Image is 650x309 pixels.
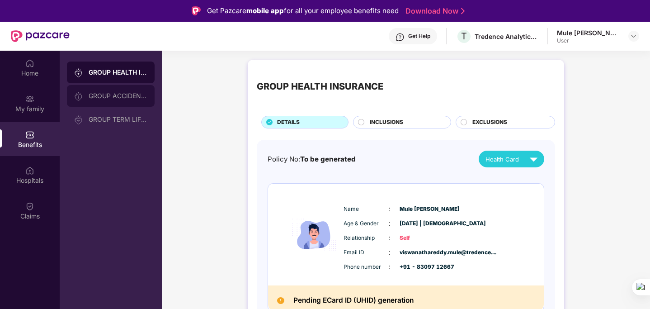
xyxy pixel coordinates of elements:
[277,118,300,127] span: DETAILS
[344,205,389,214] span: Name
[400,205,445,214] span: Mule [PERSON_NAME]
[74,92,83,101] img: svg+xml;base64,PHN2ZyB3aWR0aD0iMjAiIGhlaWdodD0iMjAiIHZpZXdCb3g9IjAgMCAyMCAyMCIgZmlsbD0ibm9uZSIgeG...
[557,29,620,37] div: Mule [PERSON_NAME]
[472,118,507,127] span: EXCLUSIONS
[408,33,430,40] div: Get Help
[370,118,403,127] span: INCLUSIONS
[11,30,70,42] img: New Pazcare Logo
[257,80,383,94] div: GROUP HEALTH INSURANCE
[389,233,391,243] span: :
[557,37,620,44] div: User
[25,130,34,139] img: svg+xml;base64,PHN2ZyBpZD0iQmVuZWZpdHMiIHhtbG5zPSJodHRwOi8vd3d3LnczLm9yZy8yMDAwL3N2ZyIgd2lkdGg9Ij...
[300,155,356,163] span: To be generated
[389,204,391,214] span: :
[89,92,147,100] div: GROUP ACCIDENTAL INSURANCE
[246,6,284,15] strong: mobile app
[25,59,34,68] img: svg+xml;base64,PHN2ZyBpZD0iSG9tZSIgeG1sbnM9Imh0dHA6Ly93d3cudzMub3JnLzIwMDAvc3ZnIiB3aWR0aD0iMjAiIG...
[475,32,538,41] div: Tredence Analytics Solutions Private Limited
[25,95,34,104] img: svg+xml;base64,PHN2ZyB3aWR0aD0iMjAiIGhlaWdodD0iMjAiIHZpZXdCb3g9IjAgMCAyMCAyMCIgZmlsbD0ibm9uZSIgeG...
[400,234,445,242] span: Self
[89,68,147,77] div: GROUP HEALTH INSURANCE
[400,263,445,271] span: +91 - 83097 12667
[396,33,405,42] img: svg+xml;base64,PHN2ZyBpZD0iSGVscC0zMngzMiIgeG1sbnM9Imh0dHA6Ly93d3cudzMub3JnLzIwMDAvc3ZnIiB3aWR0aD...
[192,6,201,15] img: Logo
[344,263,389,271] span: Phone number
[89,116,147,123] div: GROUP TERM LIFE INSURANCE
[344,248,389,257] span: Email ID
[389,247,391,257] span: :
[268,154,356,165] div: Policy No:
[405,6,462,16] a: Download Now
[526,151,542,167] img: svg+xml;base64,PHN2ZyB4bWxucz0iaHR0cDovL3d3dy53My5vcmcvMjAwMC9zdmciIHZpZXdCb3g9IjAgMCAyNCAyNCIgd2...
[74,115,83,124] img: svg+xml;base64,PHN2ZyB3aWR0aD0iMjAiIGhlaWdodD0iMjAiIHZpZXdCb3g9IjAgMCAyMCAyMCIgZmlsbD0ibm9uZSIgeG...
[630,33,637,40] img: svg+xml;base64,PHN2ZyBpZD0iRHJvcGRvd24tMzJ4MzIiIHhtbG5zPSJodHRwOi8vd3d3LnczLm9yZy8yMDAwL3N2ZyIgd2...
[479,151,544,167] button: Health Card
[485,155,519,164] span: Health Card
[461,6,465,16] img: Stroke
[389,262,391,272] span: :
[277,297,284,304] img: Pending
[389,219,391,228] span: :
[344,219,389,228] span: Age & Gender
[293,295,414,307] h2: Pending ECard ID (UHID) generation
[400,219,445,228] span: [DATE] | [DEMOGRAPHIC_DATA]
[400,248,445,257] span: viswanathareddy.mule@tredence....
[207,5,399,16] div: Get Pazcare for all your employee benefits need
[25,166,34,175] img: svg+xml;base64,PHN2ZyBpZD0iSG9zcGl0YWxzIiB4bWxucz0iaHR0cDovL3d3dy53My5vcmcvMjAwMC9zdmciIHdpZHRoPS...
[344,234,389,242] span: Relationship
[74,68,83,77] img: svg+xml;base64,PHN2ZyB3aWR0aD0iMjAiIGhlaWdodD0iMjAiIHZpZXdCb3g9IjAgMCAyMCAyMCIgZmlsbD0ibm9uZSIgeG...
[287,196,341,274] img: icon
[25,202,34,211] img: svg+xml;base64,PHN2ZyBpZD0iQ2xhaW0iIHhtbG5zPSJodHRwOi8vd3d3LnczLm9yZy8yMDAwL3N2ZyIgd2lkdGg9IjIwIi...
[461,31,467,42] span: T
